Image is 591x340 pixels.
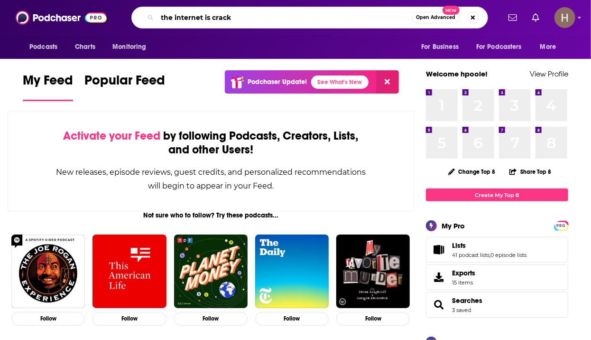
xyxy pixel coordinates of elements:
button: Follow [255,312,329,326]
div: New releases, episode reviews, guest credits, and personalized recommendations will begin to appe... [55,165,366,193]
div: My Pro [442,221,465,230]
a: Lists [452,241,526,250]
button: open menu [470,38,536,56]
span: More [540,40,556,54]
div: Not sure who to follow? Try these podcasts... [8,211,414,219]
button: Show profile menu [554,7,575,28]
span: Exports [452,269,475,277]
a: PRO [555,222,567,229]
a: See What's New [311,76,369,89]
a: Searches [429,298,448,312]
span: Popular Feed [84,72,165,94]
span: Logged in as hpoole [554,7,575,28]
button: Share Top 8 [509,162,552,181]
input: Search podcasts, credits, & more... [157,10,412,25]
img: The Joe Rogan Experience [11,235,85,308]
button: Change Top 8 [443,166,501,178]
a: My Feed [23,72,73,101]
p: Podchaser Update! [248,78,307,86]
img: This American Life [92,235,166,308]
button: open menu [106,38,158,56]
button: open menu [534,38,568,56]
a: Show notifications dropdown [505,9,521,26]
a: 41 podcast lists [452,252,489,258]
button: Follow [174,312,248,326]
button: open menu [415,38,471,56]
img: The Daily [255,235,329,308]
span: New [443,6,460,15]
a: 0 episode lists [490,252,526,258]
span: Lists [426,237,568,263]
span: Lists [452,241,466,250]
span: Searches [426,292,568,318]
img: Planet Money [174,235,248,308]
a: Popular Feed [84,72,165,101]
span: Activate your Feed [63,129,160,143]
button: Follow [11,312,85,326]
span: Monitoring [112,40,146,54]
div: Search podcasts, credits, & more... [131,7,488,28]
span: My Feed [23,72,73,94]
span: 15 items [452,279,475,286]
a: Charts [69,38,101,56]
a: Searches [452,296,482,305]
button: open menu [23,38,70,56]
a: Show notifications dropdown [528,9,543,26]
span: Exports [429,271,448,284]
span: For Business [421,40,459,54]
img: Podchaser - Follow, Share and Rate Podcasts [16,9,107,27]
div: by following Podcasts, Creators, Lists, and other Users! [55,129,366,157]
a: Create My Top 8 [426,189,568,201]
a: Exports [426,264,568,290]
a: Welcome hpoole! [426,69,488,78]
button: Follow [336,312,410,326]
button: Follow [92,312,166,326]
a: Lists [429,243,448,256]
img: User Profile [554,7,575,28]
a: View Profile [530,69,568,78]
button: Open AdvancedNew [412,12,460,23]
span: Podcasts [29,40,57,54]
img: My Favorite Murder with Karen Kilgariff and Georgia Hardstark [336,235,410,308]
span: Open Advanced [416,15,456,20]
span: Charts [75,40,95,54]
span: , [489,252,490,258]
a: 3 saved [452,307,471,313]
span: For Podcasters [476,40,522,54]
